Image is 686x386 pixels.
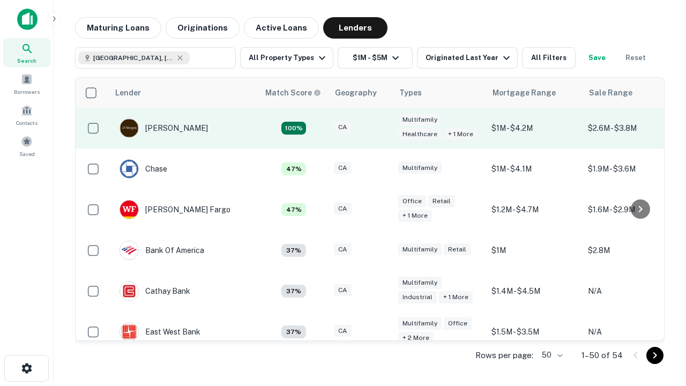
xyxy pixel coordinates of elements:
td: $1M [486,230,583,271]
div: Multifamily [398,114,442,126]
div: Matching Properties: 5, hasApolloMatch: undefined [281,203,306,216]
span: Saved [19,150,35,158]
div: [PERSON_NAME] Fargo [120,200,230,219]
div: East West Bank [120,322,200,342]
h6: Match Score [265,87,319,99]
img: picture [120,201,138,219]
button: $1M - $5M [338,47,413,69]
div: Multifamily [398,243,442,256]
a: Search [3,38,50,67]
span: Contacts [16,118,38,127]
button: Go to next page [646,347,663,364]
div: + 1 more [398,210,432,222]
div: Retail [428,195,455,207]
div: CA [334,121,352,133]
div: Retail [444,243,471,256]
div: + 1 more [439,291,473,303]
button: Originations [166,17,240,39]
div: Types [399,86,422,99]
td: $2.6M - $3.8M [583,108,679,149]
td: $1.2M - $4.7M [486,189,583,230]
img: picture [120,282,138,300]
div: Matching Properties: 4, hasApolloMatch: undefined [281,244,306,257]
img: capitalize-icon.png [17,9,38,30]
img: picture [120,119,138,137]
td: $1M - $4.2M [486,108,583,149]
div: Matching Properties: 5, hasApolloMatch: undefined [281,162,306,175]
button: Save your search to get updates of matches that match your search criteria. [580,47,614,69]
button: All Property Types [240,47,333,69]
div: Mortgage Range [493,86,556,99]
div: Capitalize uses an advanced AI algorithm to match your search with the best lender. The match sco... [265,87,321,99]
div: Bank Of America [120,241,204,260]
p: 1–50 of 54 [581,349,623,362]
td: $1.6M - $2.9M [583,189,679,230]
div: Multifamily [398,277,442,289]
div: CA [334,162,352,174]
button: Lenders [323,17,387,39]
div: 50 [538,347,564,363]
div: Industrial [398,291,437,303]
div: Multifamily [398,162,442,174]
div: Office [444,317,472,330]
div: Originated Last Year [426,51,513,64]
img: picture [120,323,138,341]
div: CA [334,284,352,296]
span: Borrowers [14,87,40,96]
div: Matching Properties: 19, hasApolloMatch: undefined [281,122,306,135]
div: Sale Range [589,86,632,99]
div: CA [334,325,352,337]
div: Office [398,195,426,207]
iframe: Chat Widget [632,266,686,317]
div: Multifamily [398,317,442,330]
td: $1.9M - $3.6M [583,149,679,189]
div: + 2 more [398,332,434,344]
td: N/A [583,271,679,311]
th: Geography [329,78,393,108]
div: CA [334,243,352,256]
td: N/A [583,311,679,352]
button: Active Loans [244,17,319,39]
button: Originated Last Year [417,47,518,69]
span: Search [17,56,36,65]
div: [PERSON_NAME] [120,118,208,138]
td: $1.4M - $4.5M [486,271,583,311]
th: Lender [109,78,259,108]
div: CA [334,203,352,215]
th: Types [393,78,486,108]
button: All Filters [522,47,576,69]
button: Maturing Loans [75,17,161,39]
span: [GEOGRAPHIC_DATA], [GEOGRAPHIC_DATA], [GEOGRAPHIC_DATA] [93,53,174,63]
a: Saved [3,131,50,160]
div: Geography [335,86,377,99]
td: $1M - $4.1M [486,149,583,189]
button: Reset [618,47,653,69]
div: Matching Properties: 4, hasApolloMatch: undefined [281,285,306,298]
td: $2.8M [583,230,679,271]
a: Contacts [3,100,50,129]
div: Cathay Bank [120,281,190,301]
img: picture [120,160,138,178]
img: picture [120,241,138,259]
td: $1.5M - $3.5M [486,311,583,352]
div: Chase [120,159,167,179]
a: Borrowers [3,69,50,98]
th: Sale Range [583,78,679,108]
p: Rows per page: [475,349,533,362]
div: Matching Properties: 4, hasApolloMatch: undefined [281,325,306,338]
div: + 1 more [444,128,478,140]
th: Mortgage Range [486,78,583,108]
div: Healthcare [398,128,442,140]
div: Lender [115,86,141,99]
th: Capitalize uses an advanced AI algorithm to match your search with the best lender. The match sco... [259,78,329,108]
